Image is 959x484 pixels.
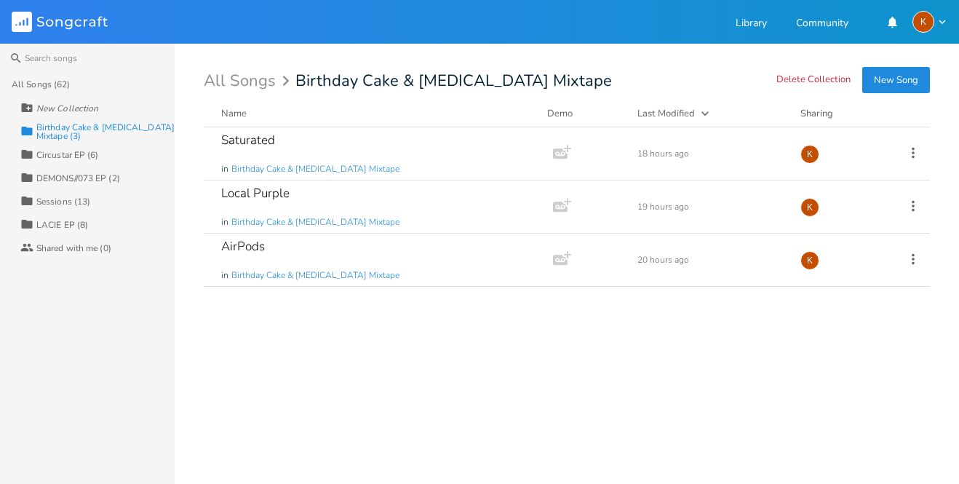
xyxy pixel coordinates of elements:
[221,269,228,282] span: in
[12,80,70,89] div: All Songs (62)
[36,244,111,253] div: Shared with me (0)
[800,198,819,217] div: Kat
[912,11,947,33] button: K
[221,216,228,229] span: in
[36,221,88,229] div: LACIE EP (8)
[221,163,228,175] span: in
[295,73,612,89] span: Birthday Cake & [MEDICAL_DATA] Mixtape
[800,251,819,270] div: Kat
[221,106,530,121] button: Name
[637,149,783,158] div: 18 hours ago
[547,106,620,121] div: Demo
[796,18,848,31] a: Community
[912,11,934,33] div: Kat
[637,202,783,211] div: 19 hours ago
[776,74,851,87] button: Delete Collection
[221,187,290,199] div: Local Purple
[36,123,175,140] div: Birthday Cake & [MEDICAL_DATA] Mixtape (3)
[862,67,930,93] button: New Song
[36,174,120,183] div: DEMONS//073 EP (2)
[221,107,247,120] div: Name
[231,269,399,282] span: Birthday Cake & [MEDICAL_DATA] Mixtape
[204,74,294,88] div: All Songs
[36,151,99,159] div: Circustar EP (6)
[800,145,819,164] div: Kat
[637,255,783,264] div: 20 hours ago
[221,240,265,253] div: AirPods
[800,106,888,121] div: Sharing
[231,216,399,229] span: Birthday Cake & [MEDICAL_DATA] Mixtape
[637,106,783,121] button: Last Modified
[36,104,98,113] div: New Collection
[36,197,90,206] div: Sessions (13)
[637,107,695,120] div: Last Modified
[231,163,399,175] span: Birthday Cake & [MEDICAL_DATA] Mixtape
[221,134,275,146] div: Saturated
[736,18,767,31] a: Library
